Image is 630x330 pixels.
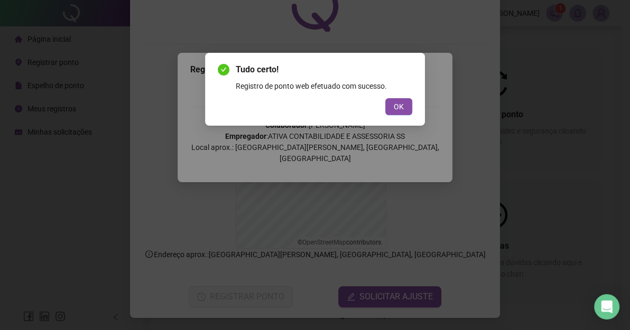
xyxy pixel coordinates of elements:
[236,63,412,76] span: Tudo certo!
[385,98,412,115] button: OK
[218,64,229,76] span: check-circle
[236,80,412,92] div: Registro de ponto web efetuado com sucesso.
[594,294,619,319] div: Open Intercom Messenger
[394,101,404,112] span: OK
